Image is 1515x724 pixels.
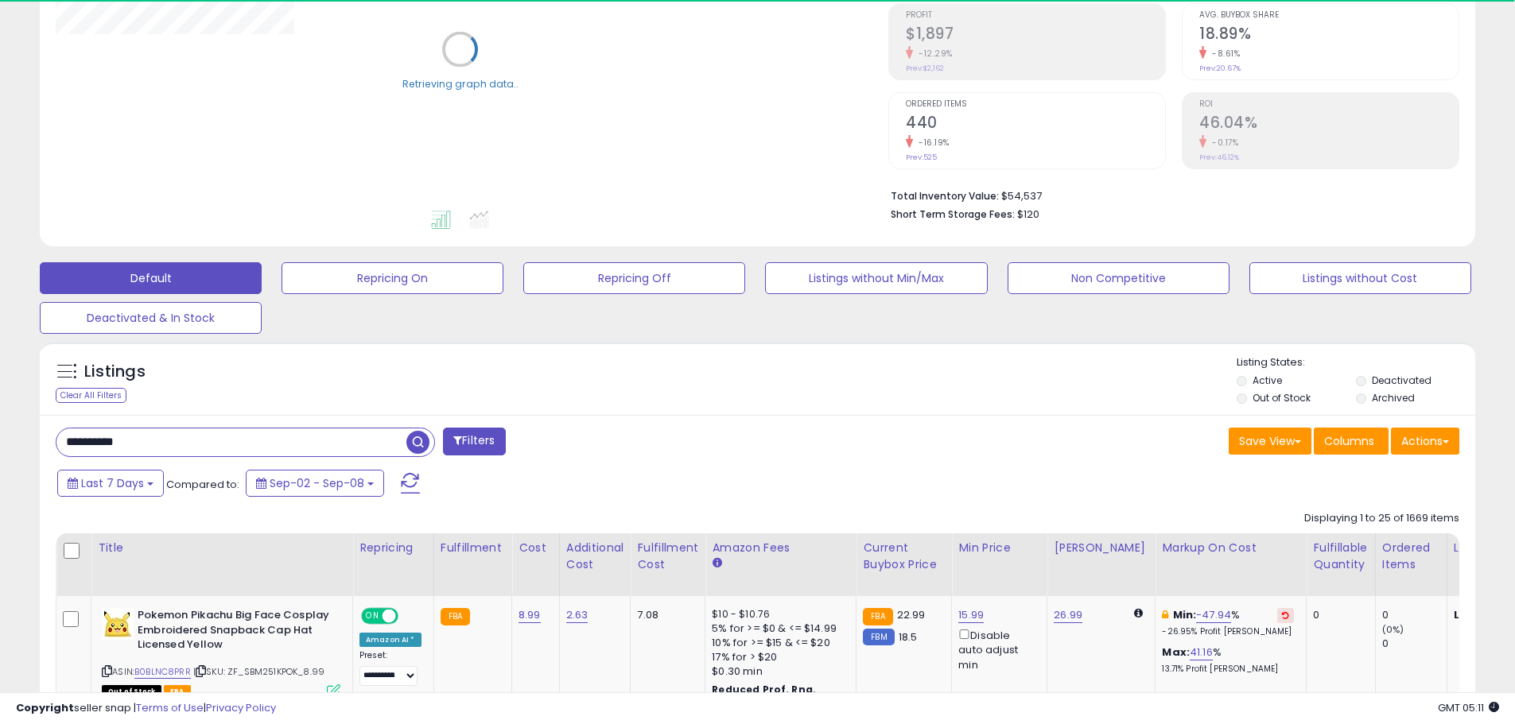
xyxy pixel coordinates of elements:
a: Terms of Use [136,700,204,715]
small: Prev: 46.12% [1199,153,1239,162]
small: -0.17% [1206,137,1238,149]
div: 17% for > $20 [712,650,844,664]
span: Compared to: [166,477,239,492]
button: Columns [1314,428,1389,455]
b: Short Term Storage Fees: [891,207,1015,221]
div: Title [98,540,346,556]
div: Fulfillable Quantity [1313,540,1368,573]
button: Non Competitive [1008,262,1229,294]
b: Min: [1173,607,1197,622]
div: Current Buybox Price [863,540,945,573]
button: Actions [1391,428,1459,455]
span: 22.99 [897,607,926,622]
b: Total Inventory Value: [891,189,999,203]
button: Listings without Min/Max [765,262,987,294]
small: (0%) [1382,623,1404,636]
h2: 46.04% [1199,114,1459,135]
button: Repricing On [282,262,503,294]
button: Deactivated & In Stock [40,302,262,334]
small: Amazon Fees. [712,556,721,571]
div: Cost [519,540,553,556]
p: -26.95% Profit [PERSON_NAME] [1162,626,1294,637]
span: $120 [1017,207,1039,222]
small: Prev: 20.67% [1199,64,1241,73]
small: -16.19% [913,137,950,149]
div: Amazon AI * [359,633,421,647]
small: FBA [441,608,470,625]
p: Listing States: [1237,355,1475,370]
div: Disable auto adjust min [958,626,1035,672]
div: 5% for >= $0 & <= $14.99 [712,621,844,636]
span: OFF [396,610,421,623]
div: 0 [1382,608,1447,622]
span: Profit [906,11,1165,20]
a: 26.99 [1054,607,1082,623]
a: 2.63 [566,607,589,623]
small: -12.29% [913,48,953,60]
div: Markup on Cost [1162,540,1299,556]
button: Sep-02 - Sep-08 [246,470,384,497]
span: Columns [1324,433,1374,449]
label: Deactivated [1372,374,1431,387]
a: 41.16 [1190,645,1213,660]
div: Preset: [359,650,421,686]
th: The percentage added to the cost of goods (COGS) that forms the calculator for Min & Max prices. [1156,533,1307,596]
span: 18.5 [899,629,918,645]
a: 15.99 [958,607,984,623]
div: Clear All Filters [56,388,126,403]
span: Avg. Buybox Share [1199,11,1459,20]
small: FBM [863,629,894,645]
div: 7.08 [637,608,693,622]
button: Save View [1229,428,1311,455]
div: seller snap | | [16,701,276,716]
div: 10% for >= $15 & <= $20 [712,636,844,650]
button: Listings without Cost [1249,262,1471,294]
div: % [1162,645,1294,675]
div: Min Price [958,540,1040,556]
a: Privacy Policy [206,700,276,715]
div: Retrieving graph data.. [402,76,519,91]
label: Out of Stock [1253,391,1311,405]
span: Sep-02 - Sep-08 [270,475,364,491]
small: Prev: $2,162 [906,64,944,73]
span: 2025-09-16 05:11 GMT [1438,700,1499,715]
span: | SKU: ZF_SBM251KPOK_8.99 [193,665,324,678]
div: Displaying 1 to 25 of 1669 items [1304,511,1459,526]
h5: Listings [84,361,146,383]
div: Ordered Items [1382,540,1440,573]
h2: 440 [906,114,1165,135]
div: 0 [1313,608,1362,622]
li: $54,537 [891,185,1447,204]
b: Pokemon Pikachu Big Face Cosplay Embroidered Snapback Cap Hat Licensed Yellow [138,608,331,656]
div: Amazon Fees [712,540,849,556]
span: Last 7 Days [81,475,144,491]
p: 13.71% Profit [PERSON_NAME] [1162,664,1294,675]
div: Repricing [359,540,427,556]
div: $10 - $10.76 [712,608,844,621]
button: Default [40,262,262,294]
div: Fulfillment Cost [637,540,698,573]
div: Additional Cost [566,540,624,573]
div: 0 [1382,637,1447,651]
button: Repricing Off [523,262,745,294]
small: Prev: 525 [906,153,937,162]
span: Ordered Items [906,100,1165,109]
label: Active [1253,374,1282,387]
div: [PERSON_NAME] [1054,540,1148,556]
button: Last 7 Days [57,470,164,497]
button: Filters [443,428,505,455]
a: 8.99 [519,607,541,623]
h2: $1,897 [906,25,1165,46]
strong: Copyright [16,700,74,715]
b: Max: [1162,645,1190,660]
img: 41aGs0+bVML._SL40_.jpg [102,608,134,640]
h2: 18.89% [1199,25,1459,46]
div: % [1162,608,1294,637]
div: $0.30 min [712,664,844,679]
a: -47.94 [1196,607,1231,623]
span: ON [363,610,383,623]
small: FBA [863,608,892,625]
small: -8.61% [1206,48,1240,60]
span: ROI [1199,100,1459,109]
label: Archived [1372,391,1415,405]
